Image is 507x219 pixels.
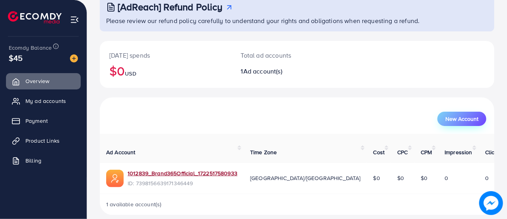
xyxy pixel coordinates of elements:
[6,133,81,149] a: Product Links
[109,50,222,60] p: [DATE] spends
[250,148,277,156] span: Time Zone
[485,148,500,156] span: Clicks
[421,174,427,182] span: $0
[373,174,380,182] span: $0
[106,170,124,187] img: ic-ads-acc.e4c84228.svg
[243,67,282,76] span: Ad account(s)
[373,148,385,156] span: Cost
[6,153,81,169] a: Billing
[437,112,486,126] button: New Account
[480,192,503,215] img: image
[241,68,321,75] h2: 1
[106,16,490,25] p: Please review our refund policy carefully to understand your rights and obligations when requesti...
[106,200,162,208] span: 1 available account(s)
[25,77,49,85] span: Overview
[445,148,472,156] span: Impression
[118,1,223,13] h3: [AdReach] Refund Policy
[25,137,60,145] span: Product Links
[250,174,361,182] span: [GEOGRAPHIC_DATA]/[GEOGRAPHIC_DATA]
[70,15,79,24] img: menu
[6,73,81,89] a: Overview
[445,116,478,122] span: New Account
[9,44,52,52] span: Ecomdy Balance
[6,113,81,129] a: Payment
[241,50,321,60] p: Total ad accounts
[485,174,489,182] span: 0
[128,169,237,177] a: 1012839_Brand365Official_1722517580933
[106,148,136,156] span: Ad Account
[128,179,237,187] span: ID: 7398156639171346449
[6,93,81,109] a: My ad accounts
[8,11,62,23] img: logo
[109,63,222,78] h2: $0
[445,174,448,182] span: 0
[25,117,48,125] span: Payment
[421,148,432,156] span: CPM
[125,70,136,78] span: USD
[25,157,41,165] span: Billing
[9,52,23,64] span: $45
[25,97,66,105] span: My ad accounts
[397,174,404,182] span: $0
[397,148,408,156] span: CPC
[70,54,78,62] img: image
